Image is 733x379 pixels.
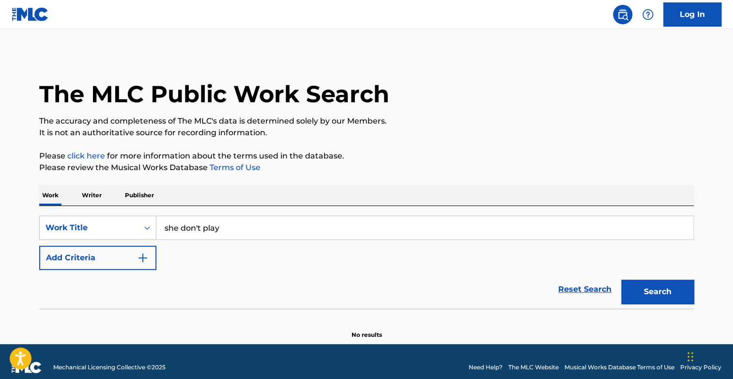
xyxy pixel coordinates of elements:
[351,319,382,339] p: No results
[613,5,632,24] a: Public Search
[79,185,105,205] p: Writer
[565,363,674,372] a: Musical Works Database Terms of Use
[53,363,166,372] span: Mechanical Licensing Collective © 2025
[39,246,156,270] button: Add Criteria
[39,185,61,205] p: Work
[642,9,654,20] img: help
[46,222,133,234] div: Work Title
[12,362,42,373] img: logo
[39,150,694,162] p: Please for more information about the terms used in the database.
[137,252,149,264] img: 9d2ae6d4665cec9f34b9.svg
[122,185,157,205] p: Publisher
[663,2,721,27] a: Log In
[687,342,693,371] div: Drag
[469,363,503,372] a: Need Help?
[12,7,49,21] img: MLC Logo
[638,5,657,24] div: Help
[39,115,694,127] p: The accuracy and completeness of The MLC's data is determined solely by our Members.
[680,363,721,372] a: Privacy Policy
[617,9,628,20] img: search
[685,332,733,379] iframe: Chat Widget
[508,363,559,372] a: The MLC Website
[553,279,616,300] a: Reset Search
[39,79,389,109] h1: The MLC Public Work Search
[39,127,694,139] p: It is not an authoritative source for recording information.
[39,216,694,309] form: Search Form
[208,163,260,172] a: Terms of Use
[39,162,694,174] p: Please review the Musical Works Database
[67,151,105,160] a: click here
[621,280,694,304] button: Search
